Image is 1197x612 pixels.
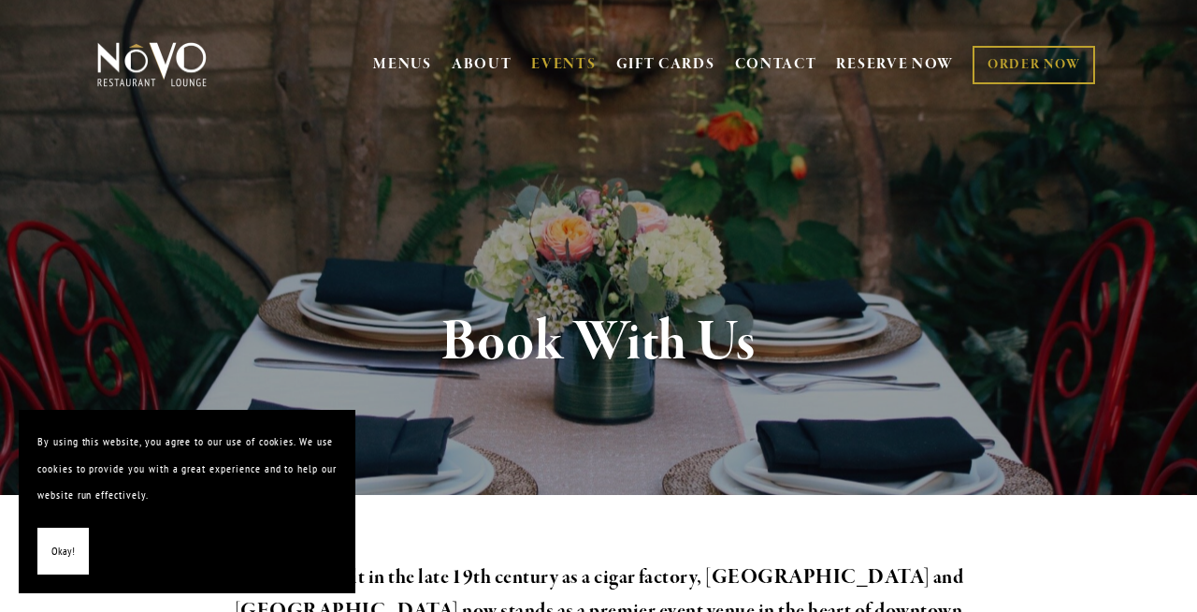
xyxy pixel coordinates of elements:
a: ABOUT [452,55,512,74]
p: By using this website, you agree to our use of cookies. We use cookies to provide you with a grea... [37,429,337,509]
span: Okay! [51,538,75,565]
img: Novo Restaurant &amp; Lounge [94,41,210,88]
a: CONTACT [735,47,817,82]
a: MENUS [373,55,432,74]
a: ORDER NOW [973,46,1095,84]
button: Okay! [37,528,89,576]
a: EVENTS [531,55,596,74]
a: RESERVE NOW [836,47,954,82]
a: GIFT CARDS [616,47,715,82]
section: Cookie banner [19,410,355,593]
strong: Book With Us [441,307,757,378]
